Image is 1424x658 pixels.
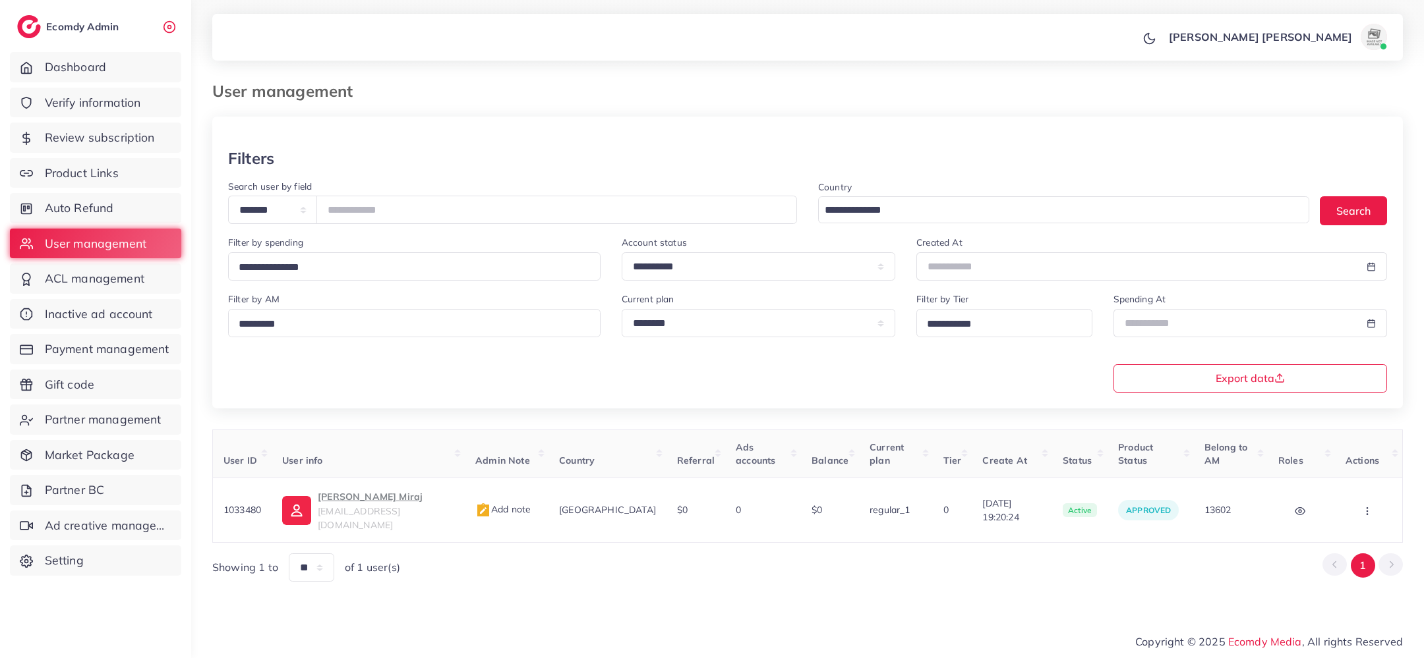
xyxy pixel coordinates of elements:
button: Go to page 1 [1351,553,1375,578]
span: Partner management [45,411,162,428]
a: Partner BC [10,475,181,505]
input: Search for option [922,314,1075,335]
span: Review subscription [45,129,155,146]
span: Dashboard [45,59,106,76]
a: Partner management [10,404,181,435]
a: Inactive ad account [10,299,181,329]
input: Search for option [234,258,583,278]
img: avatar [1361,24,1387,50]
a: Product Links [10,158,181,188]
span: User management [45,235,146,252]
input: Search for option [234,314,583,335]
a: Review subscription [10,123,181,153]
span: Product Links [45,165,119,182]
span: Ad creative management [45,517,171,534]
span: Market Package [45,447,134,464]
span: Inactive ad account [45,306,153,323]
a: Payment management [10,334,181,364]
span: ACL management [45,270,144,287]
span: Setting [45,552,84,569]
img: logo [17,15,41,38]
div: Search for option [228,309,601,337]
a: Verify information [10,88,181,118]
a: Dashboard [10,52,181,82]
ul: Pagination [1322,553,1403,578]
a: Auto Refund [10,193,181,223]
div: Search for option [818,196,1309,223]
p: [PERSON_NAME] [PERSON_NAME] [1169,29,1352,45]
a: logoEcomdy Admin [17,15,122,38]
span: Payment management [45,341,169,358]
a: User management [10,229,181,259]
span: Gift code [45,376,94,393]
a: Ad creative management [10,510,181,541]
span: Partner BC [45,481,105,499]
a: [PERSON_NAME] [PERSON_NAME]avatar [1162,24,1392,50]
input: Search for option [820,200,1292,221]
div: Search for option [228,252,601,281]
h2: Ecomdy Admin [46,20,122,33]
a: Setting [10,545,181,576]
div: Search for option [916,309,1092,337]
a: Market Package [10,440,181,470]
span: Verify information [45,94,141,111]
a: Gift code [10,370,181,400]
a: ACL management [10,263,181,294]
span: Auto Refund [45,200,114,217]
